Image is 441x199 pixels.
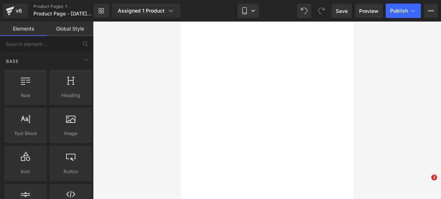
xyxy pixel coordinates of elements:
[5,58,19,65] span: Base
[33,4,105,9] a: Product Pages
[52,92,90,99] span: Heading
[6,130,45,137] span: Text Block
[424,4,438,18] button: More
[431,175,437,180] span: 2
[297,4,311,18] button: Undo
[33,11,92,17] span: Product Page - [DATE] 19:17:25
[52,168,90,175] span: Button
[336,7,348,15] span: Save
[6,92,45,99] span: Row
[3,4,28,18] a: v6
[359,7,379,15] span: Preview
[118,7,175,14] div: Assigned 1 Product
[47,22,93,36] a: Global Style
[14,6,23,15] div: v6
[417,175,434,192] iframe: Intercom live chat
[390,8,408,14] span: Publish
[355,4,383,18] a: Preview
[6,168,45,175] span: Icon
[386,4,421,18] button: Publish
[93,4,109,18] a: New Library
[314,4,329,18] button: Redo
[52,130,90,137] span: Image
